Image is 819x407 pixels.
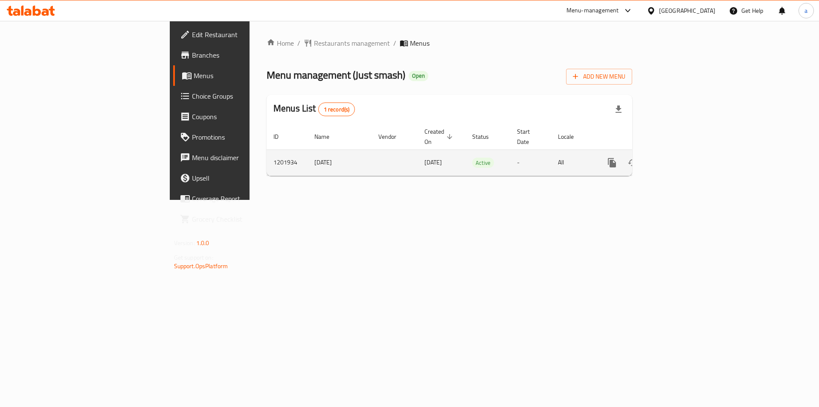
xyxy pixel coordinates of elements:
[424,157,442,168] span: [DATE]
[517,126,541,147] span: Start Date
[314,38,390,48] span: Restaurants management
[472,158,494,168] div: Active
[267,124,691,176] table: enhanced table
[472,158,494,168] span: Active
[409,71,428,81] div: Open
[314,132,340,142] span: Name
[510,149,551,176] td: -
[566,6,619,16] div: Menu-management
[173,45,307,65] a: Branches
[304,38,390,48] a: Restaurants management
[378,132,407,142] span: Vendor
[273,132,290,142] span: ID
[194,70,300,81] span: Menus
[192,152,300,163] span: Menu disclaimer
[566,69,632,85] button: Add New Menu
[192,29,300,40] span: Edit Restaurant
[558,132,585,142] span: Locale
[173,127,307,147] a: Promotions
[595,124,691,150] th: Actions
[318,102,355,116] div: Total records count
[602,152,622,173] button: more
[551,149,595,176] td: All
[267,38,632,48] nav: breadcrumb
[174,237,195,249] span: Version:
[308,149,372,176] td: [DATE]
[192,193,300,204] span: Coverage Report
[192,111,300,122] span: Coupons
[192,132,300,142] span: Promotions
[173,65,307,86] a: Menus
[659,6,715,15] div: [GEOGRAPHIC_DATA]
[472,132,500,142] span: Status
[173,86,307,106] a: Choice Groups
[173,147,307,168] a: Menu disclaimer
[424,126,455,147] span: Created On
[173,106,307,127] a: Coupons
[267,65,405,85] span: Menu management ( Just smash )
[804,6,807,15] span: a
[410,38,430,48] span: Menus
[173,168,307,188] a: Upsell
[196,237,209,249] span: 1.0.0
[174,261,228,272] a: Support.OpsPlatform
[573,71,625,82] span: Add New Menu
[393,38,396,48] li: /
[192,214,300,224] span: Grocery Checklist
[174,252,213,263] span: Get support on:
[173,24,307,45] a: Edit Restaurant
[173,209,307,229] a: Grocery Checklist
[192,50,300,60] span: Branches
[319,105,355,114] span: 1 record(s)
[192,91,300,101] span: Choice Groups
[409,72,428,79] span: Open
[173,188,307,209] a: Coverage Report
[192,173,300,183] span: Upsell
[608,99,629,120] div: Export file
[273,102,355,116] h2: Menus List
